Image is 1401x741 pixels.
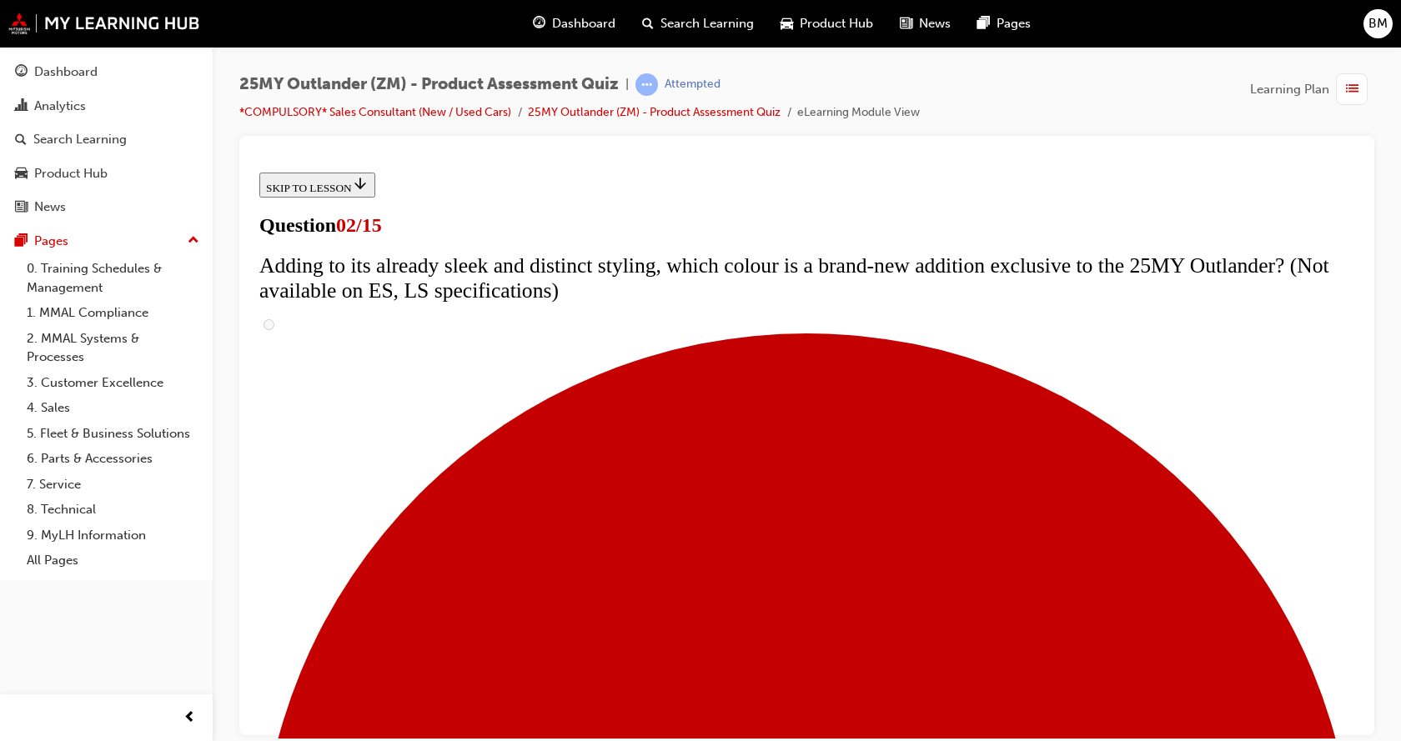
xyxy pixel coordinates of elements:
[20,497,206,523] a: 8. Technical
[625,75,629,94] span: |
[900,13,912,34] span: news-icon
[20,370,206,396] a: 3. Customer Excellence
[642,13,654,34] span: search-icon
[919,14,951,33] span: News
[20,446,206,472] a: 6. Parts & Accessories
[7,158,206,189] a: Product Hub
[552,14,615,33] span: Dashboard
[239,75,619,94] span: 25MY Outlander (ZM) - Product Assessment Quiz
[1368,14,1388,33] span: BM
[20,523,206,548] a: 9. MyLH Information
[34,63,98,82] div: Dashboard
[20,421,206,447] a: 5. Fleet & Business Solutions
[15,99,28,114] span: chart-icon
[34,232,68,251] div: Pages
[781,13,793,34] span: car-icon
[34,97,86,116] div: Analytics
[1363,9,1393,38] button: BM
[660,14,754,33] span: Search Learning
[15,133,27,148] span: search-icon
[635,73,658,96] span: learningRecordVerb_ATTEMPT-icon
[7,192,206,223] a: News
[20,326,206,370] a: 2. MMAL Systems & Processes
[20,548,206,573] a: All Pages
[7,57,206,88] a: Dashboard
[665,77,721,93] div: Attempted
[13,16,116,28] span: SKIP TO LESSON
[34,198,66,217] div: News
[15,234,28,249] span: pages-icon
[7,91,206,122] a: Analytics
[20,472,206,498] a: 7. Service
[8,13,200,34] img: mmal
[15,200,28,215] span: news-icon
[1250,80,1329,99] span: Learning Plan
[997,14,1031,33] span: Pages
[800,14,873,33] span: Product Hub
[183,708,196,728] span: prev-icon
[239,105,511,119] a: *COMPULSORY* Sales Consultant (New / Used Cars)
[528,105,781,119] a: 25MY Outlander (ZM) - Product Assessment Quiz
[15,167,28,182] span: car-icon
[533,13,545,34] span: guage-icon
[977,13,990,34] span: pages-icon
[964,7,1044,41] a: pages-iconPages
[34,164,108,183] div: Product Hub
[7,53,206,226] button: DashboardAnalyticsSearch LearningProduct HubNews
[20,300,206,326] a: 1. MMAL Compliance
[7,124,206,155] a: Search Learning
[33,130,127,149] div: Search Learning
[629,7,767,41] a: search-iconSearch Learning
[7,226,206,257] button: Pages
[20,395,206,421] a: 4. Sales
[20,256,206,300] a: 0. Training Schedules & Management
[7,7,123,32] button: SKIP TO LESSON
[767,7,886,41] a: car-iconProduct Hub
[1346,79,1358,100] span: list-icon
[1250,73,1374,105] button: Learning Plan
[188,230,199,252] span: up-icon
[886,7,964,41] a: news-iconNews
[797,103,920,123] li: eLearning Module View
[15,65,28,80] span: guage-icon
[520,7,629,41] a: guage-iconDashboard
